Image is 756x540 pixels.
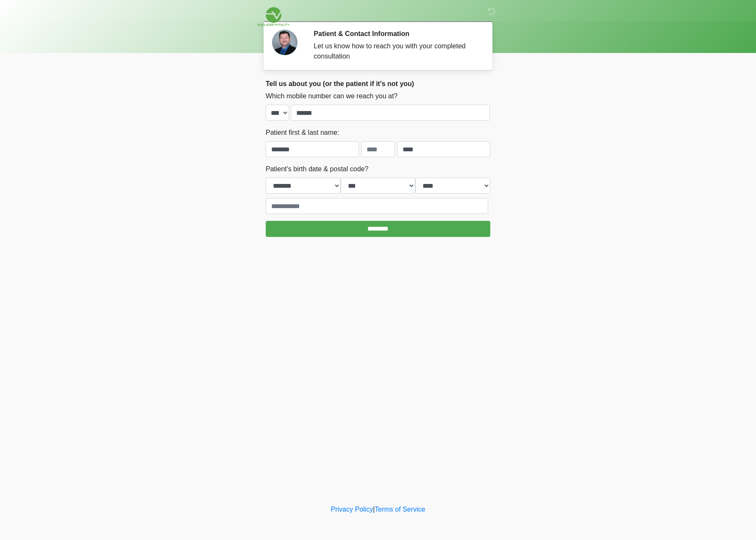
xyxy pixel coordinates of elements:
[272,30,297,55] img: Agent Avatar
[266,91,397,101] label: Which mobile number can we reach you at?
[266,128,339,138] label: Patient first & last name:
[257,6,290,27] img: Endless-Vitality Logo
[266,80,490,88] h2: Tell us about you (or the patient if it's not you)
[331,506,373,513] a: Privacy Policy
[314,30,478,38] h2: Patient & Contact Information
[314,41,478,61] div: Let us know how to reach you with your completed consultation
[375,506,425,513] a: Terms of Service
[373,506,375,513] a: |
[266,164,368,174] label: Patient's birth date & postal code?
